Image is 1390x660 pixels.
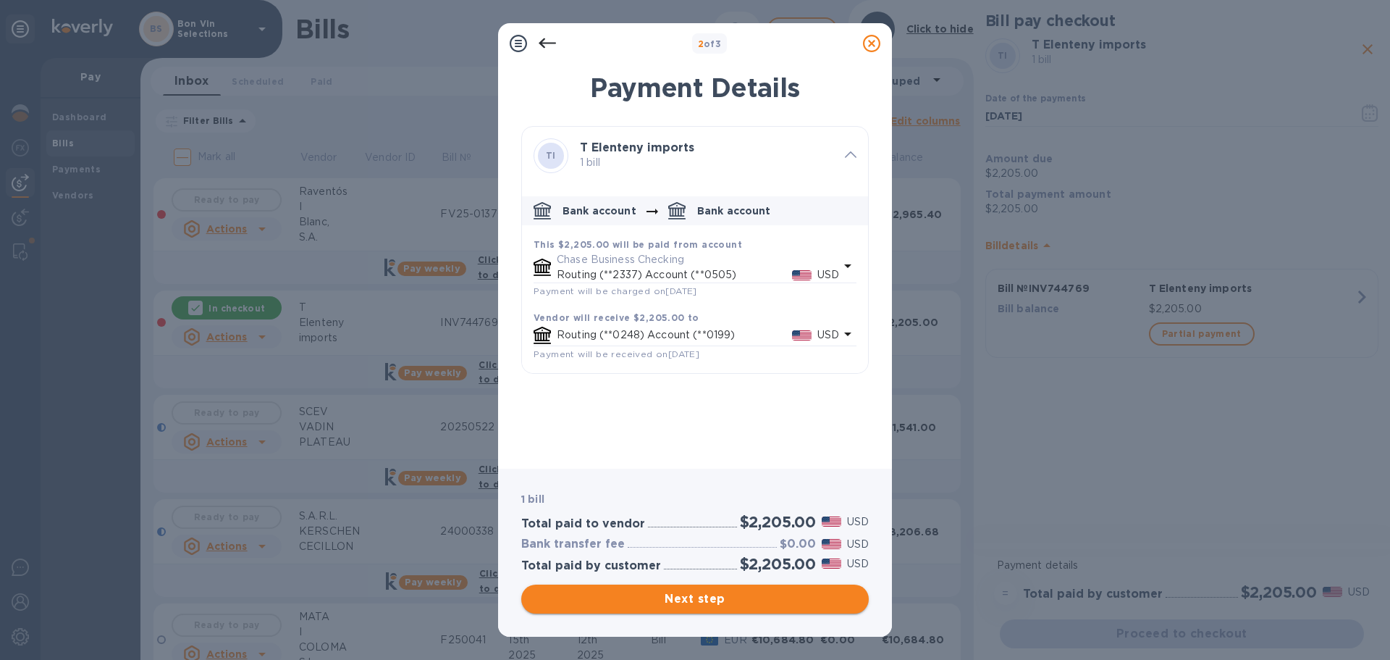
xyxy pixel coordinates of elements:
p: Bank account [697,204,771,218]
p: Routing (**0248) Account (**0199) [557,327,792,343]
h3: Total paid by customer [521,559,661,573]
h2: $2,205.00 [740,555,816,573]
b: 1 bill [521,493,544,505]
p: USD [847,537,869,552]
p: USD [847,514,869,530]
span: Payment will be charged on [DATE] [534,285,697,296]
p: Bank account [563,204,636,218]
p: 1 bill [580,155,833,170]
b: TI [546,150,556,161]
h2: $2,205.00 [740,513,816,531]
img: USD [822,517,841,527]
p: USD [847,556,869,572]
h1: Payment Details [521,72,869,103]
img: USD [822,559,841,569]
div: TIT Elenteny imports 1 bill [522,127,868,185]
img: USD [792,270,812,280]
h3: Bank transfer fee [521,538,625,551]
p: USD [817,327,839,343]
span: Payment will be received on [DATE] [534,348,699,359]
b: Vendor will receive $2,205.00 to [534,312,699,323]
span: Next step [533,590,857,608]
b: T Elenteny imports [580,141,694,154]
h3: $0.00 [780,538,816,551]
b: This $2,205.00 will be paid from account [534,239,742,250]
h3: Total paid to vendor [521,517,645,531]
img: USD [822,539,841,549]
p: Routing (**2337) Account (**0505) [557,267,792,283]
p: USD [817,267,839,283]
div: default-method [522,191,868,373]
span: 2 [698,38,704,49]
p: Chase Business Checking [557,252,839,267]
button: Next step [521,585,869,614]
img: USD [792,330,812,341]
b: of 3 [698,38,722,49]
